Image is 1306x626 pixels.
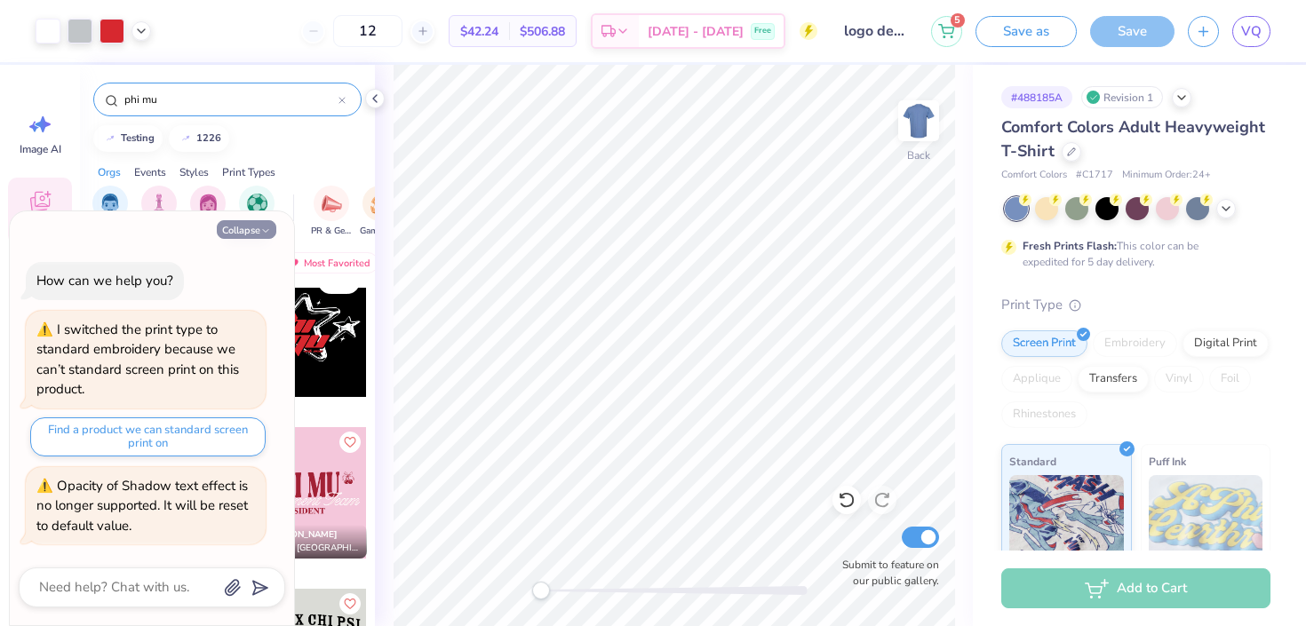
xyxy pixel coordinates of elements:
[190,186,226,238] button: filter button
[91,186,131,238] div: filter for Fraternity
[931,16,962,47] button: 5
[360,186,401,238] button: filter button
[198,194,219,214] img: Sorority Image
[1149,475,1263,564] img: Puff Ink
[333,15,402,47] input: – –
[1078,366,1149,392] div: Transfers
[360,186,401,238] div: filter for Game Day
[36,272,173,289] div: How can we help you?
[951,13,965,28] span: 5
[222,164,275,180] div: Print Types
[134,164,166,180] div: Events
[103,133,117,144] img: trend_line.gif
[1001,401,1087,428] div: Rhinestones
[1009,475,1124,564] img: Standard
[1001,366,1072,392] div: Applique
[239,186,275,238] div: filter for Sports
[532,582,550,599] div: Accessibility label
[264,542,360,555] span: Phi Mu, [GEOGRAPHIC_DATA][US_STATE]
[460,22,498,41] span: $42.24
[520,22,565,41] span: $506.88
[179,133,193,144] img: trend_line.gif
[1001,295,1270,315] div: Print Type
[123,91,338,108] input: Try "Alpha"
[196,133,221,143] div: 1226
[93,125,163,152] button: testing
[141,186,177,238] button: filter button
[311,225,352,238] span: PR & General
[1149,452,1186,471] span: Puff Ink
[239,186,275,238] button: filter button
[1154,366,1204,392] div: Vinyl
[907,147,930,163] div: Back
[1001,86,1072,108] div: # 488185A
[20,142,61,156] span: Image AI
[1122,168,1211,183] span: Minimum Order: 24 +
[901,103,936,139] img: Back
[1076,168,1113,183] span: # C1717
[311,186,352,238] div: filter for PR & General
[311,186,352,238] button: filter button
[339,432,361,453] button: Like
[1232,16,1270,47] a: VQ
[322,194,342,214] img: PR & General Image
[190,186,226,238] div: filter for Sorority
[36,476,255,536] div: Opacity of Shadow text effect is no longer supported. It will be reset to default value.
[169,125,229,152] button: 1226
[1241,21,1262,42] span: VQ
[121,133,155,143] div: testing
[1001,330,1087,357] div: Screen Print
[247,194,267,214] img: Sports Image
[1093,330,1177,357] div: Embroidery
[1001,116,1265,162] span: Comfort Colors Adult Heavyweight T-Shirt
[1023,239,1117,253] strong: Fresh Prints Flash:
[141,186,177,238] div: filter for Club
[1183,330,1269,357] div: Digital Print
[370,194,391,214] img: Game Day Image
[1009,452,1056,471] span: Standard
[98,164,121,180] div: Orgs
[976,16,1077,47] button: Save as
[264,528,338,541] span: [PERSON_NAME]
[1081,86,1163,108] div: Revision 1
[1023,238,1241,270] div: This color can be expedited for 5 day delivery.
[100,194,120,214] img: Fraternity Image
[30,417,266,456] button: Find a product we can standard screen print on
[832,557,939,589] label: Submit to feature on our public gallery.
[91,186,131,238] button: filter button
[278,252,378,273] div: Most Favorited
[149,194,169,214] img: Club Image
[36,321,239,399] div: I switched the print type to standard embroidery because we can’t standard screen print on this p...
[1209,366,1251,392] div: Foil
[179,164,209,180] div: Styles
[339,593,361,614] button: Like
[1001,168,1067,183] span: Comfort Colors
[360,225,401,238] span: Game Day
[648,22,744,41] span: [DATE] - [DATE]
[831,13,918,49] input: Untitled Design
[754,25,771,37] span: Free
[217,220,276,239] button: Collapse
